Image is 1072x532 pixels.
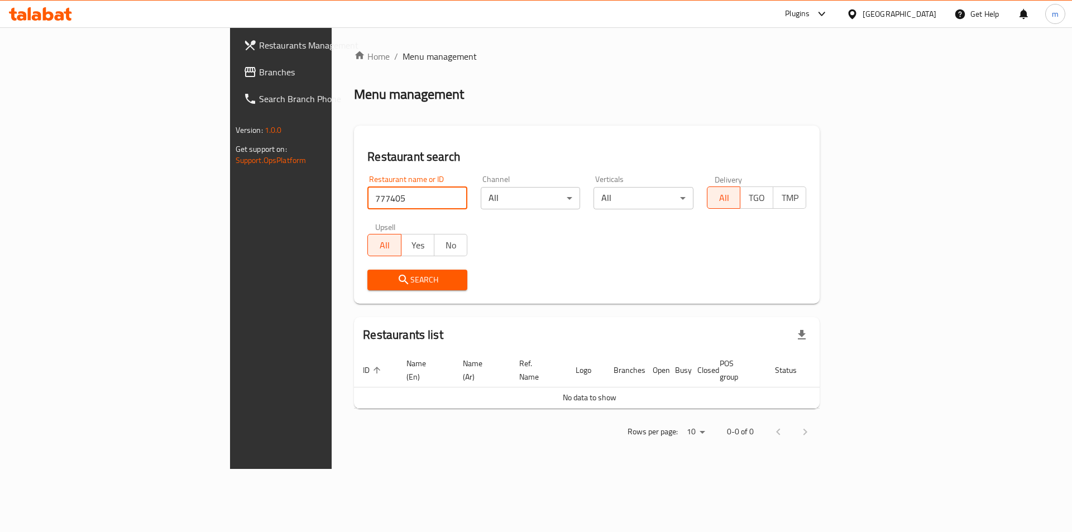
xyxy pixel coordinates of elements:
[563,390,616,405] span: No data to show
[707,186,740,209] button: All
[367,148,806,165] h2: Restaurant search
[259,39,400,52] span: Restaurants Management
[234,32,409,59] a: Restaurants Management
[406,237,430,253] span: Yes
[715,175,743,183] label: Delivery
[259,65,400,79] span: Branches
[666,353,688,387] th: Busy
[403,50,477,63] span: Menu management
[367,270,467,290] button: Search
[745,190,769,206] span: TGO
[785,7,810,21] div: Plugins
[367,187,467,209] input: Search for restaurant name or ID..
[788,322,815,348] div: Export file
[401,234,434,256] button: Yes
[372,237,396,253] span: All
[236,153,307,167] a: Support.OpsPlatform
[481,187,581,209] div: All
[434,234,467,256] button: No
[236,123,263,137] span: Version:
[688,353,711,387] th: Closed
[773,186,806,209] button: TMP
[363,363,384,377] span: ID
[234,59,409,85] a: Branches
[567,353,605,387] th: Logo
[439,237,463,253] span: No
[354,85,464,103] h2: Menu management
[354,50,820,63] nav: breadcrumb
[863,8,936,20] div: [GEOGRAPHIC_DATA]
[354,353,863,409] table: enhanced table
[406,357,441,384] span: Name (En)
[727,425,754,439] p: 0-0 of 0
[712,190,736,206] span: All
[234,85,409,112] a: Search Branch Phone
[1052,8,1059,20] span: m
[778,190,802,206] span: TMP
[236,142,287,156] span: Get support on:
[363,327,443,343] h2: Restaurants list
[463,357,497,384] span: Name (Ar)
[265,123,282,137] span: 1.0.0
[740,186,773,209] button: TGO
[376,273,458,287] span: Search
[644,353,666,387] th: Open
[682,424,709,440] div: Rows per page:
[594,187,693,209] div: All
[259,92,400,106] span: Search Branch Phone
[775,363,811,377] span: Status
[605,353,644,387] th: Branches
[519,357,553,384] span: Ref. Name
[628,425,678,439] p: Rows per page:
[367,234,401,256] button: All
[720,357,753,384] span: POS group
[375,223,396,231] label: Upsell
